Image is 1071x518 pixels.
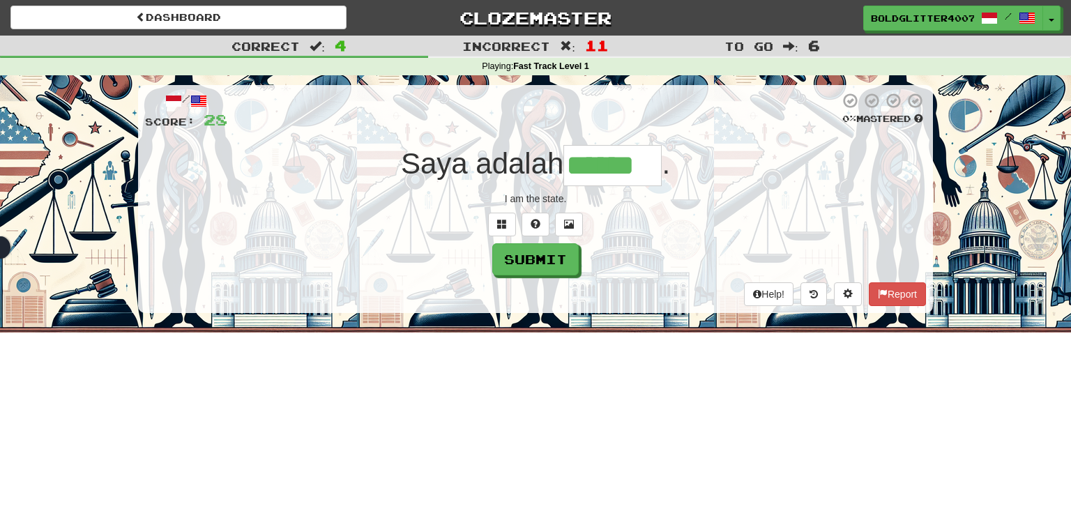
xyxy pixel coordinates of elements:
[800,282,827,306] button: Round history (alt+y)
[744,282,793,306] button: Help!
[462,39,550,53] span: Incorrect
[555,213,583,236] button: Show image (alt+x)
[724,39,773,53] span: To go
[367,6,704,30] a: Clozemaster
[488,213,516,236] button: Switch sentence to multiple choice alt+p
[783,40,798,52] span: :
[585,37,609,54] span: 11
[840,113,926,125] div: Mastered
[662,147,670,180] span: .
[145,92,227,109] div: /
[231,39,300,53] span: Correct
[513,61,589,71] strong: Fast Track Level 1
[204,111,227,128] span: 28
[145,116,195,128] span: Score:
[310,40,325,52] span: :
[1005,11,1012,21] span: /
[871,12,974,24] span: BoldGlitter4007
[401,147,564,180] span: Saya adalah
[522,213,549,236] button: Single letter hint - you only get 1 per sentence and score half the points! alt+h
[145,192,926,206] div: I am the state.
[808,37,820,54] span: 6
[10,6,347,29] a: Dashboard
[492,243,579,275] button: Submit
[842,113,856,124] span: 0 %
[560,40,575,52] span: :
[335,37,347,54] span: 4
[869,282,926,306] button: Report
[863,6,1043,31] a: BoldGlitter4007 /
